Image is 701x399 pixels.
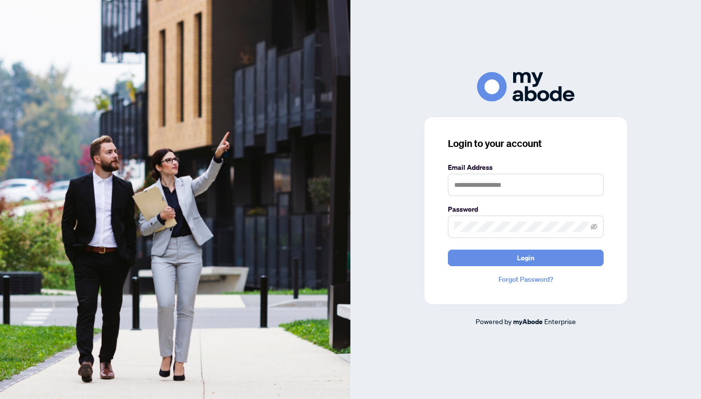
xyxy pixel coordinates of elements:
label: Password [448,204,604,215]
h3: Login to your account [448,137,604,150]
span: eye-invisible [590,223,597,230]
a: Forgot Password? [448,274,604,285]
label: Email Address [448,162,604,173]
span: Powered by [476,317,512,326]
button: Login [448,250,604,266]
img: ma-logo [477,72,574,102]
a: myAbode [513,316,543,327]
span: Login [517,250,535,266]
span: Enterprise [544,317,576,326]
